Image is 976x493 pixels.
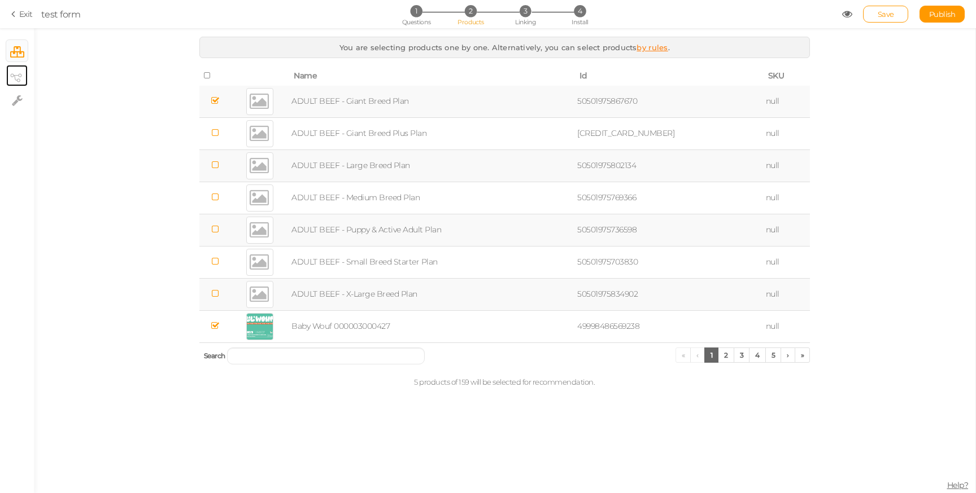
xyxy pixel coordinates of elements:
[289,246,575,278] td: ADULT BEEF - Small Breed Starter Plan
[575,246,764,278] td: 50501975703830
[764,182,811,214] td: null
[414,377,595,386] span: 5 products of 159 will be selected for recommendation.
[499,5,552,17] li: 3 Linking
[575,182,764,214] td: 50501975769366
[718,347,734,363] a: 2
[764,117,811,149] td: null
[947,480,969,490] span: Help?
[199,310,810,342] tr: Baby Wouf 000003000427 49998486569238 null
[339,43,637,52] span: You are selecting products one by one. Alternatively, you can select products
[199,182,810,214] tr: ADULT BEEF - Medium Breed Plan 50501975769366 null
[668,43,670,52] span: .
[199,214,810,246] tr: ADULT BEEF - Puppy & Active Adult Plan 50501975736598 null
[579,71,587,81] span: Id
[575,86,764,118] td: 50501975867670
[704,347,719,363] a: 1
[575,310,764,342] td: 49998486569238
[457,18,484,26] span: Products
[199,86,810,118] tr: ADULT BEEF - Giant Breed Plan 50501975867670 null
[575,117,764,149] td: [CREDIT_CARD_NUMBER]
[11,8,33,20] a: Exit
[764,278,811,310] td: null
[575,278,764,310] td: 50501975834902
[929,10,956,19] span: Publish
[554,5,606,17] li: 4 Install
[734,347,750,363] a: 3
[574,5,586,17] span: 4
[410,5,422,17] span: 1
[289,310,575,342] td: Baby Wouf 000003000427
[289,182,575,214] td: ADULT BEEF - Medium Breed Plan
[289,214,575,246] td: ADULT BEEF - Puppy & Active Adult Plan
[795,347,811,363] a: »
[520,5,531,17] span: 3
[199,278,810,310] tr: ADULT BEEF - X-Large Breed Plan 50501975834902 null
[572,18,588,26] span: Install
[575,149,764,182] td: 50501975802134
[749,347,766,363] a: 4
[289,86,575,118] td: ADULT BEEF - Giant Breed Plan
[764,149,811,182] td: null
[764,86,811,118] td: null
[289,117,575,149] td: ADULT BEEF - Giant Breed Plus Plan
[204,351,225,360] span: Search
[390,5,442,17] li: 1 Questions
[863,6,908,23] div: Save
[764,67,811,86] th: SKU
[199,117,810,149] tr: ADULT BEEF - Giant Breed Plus Plan [CREDIT_CARD_NUMBER] null
[402,18,431,26] span: Questions
[289,278,575,310] td: ADULT BEEF - X-Large Breed Plan
[765,347,782,363] a: 5
[289,149,575,182] td: ADULT BEEF - Large Breed Plan
[199,246,810,278] tr: ADULT BEEF - Small Breed Starter Plan 50501975703830 null
[637,43,668,52] a: by rules
[764,310,811,342] td: null
[764,214,811,246] td: null
[575,214,764,246] td: 50501975736598
[781,347,795,363] a: ›
[515,18,535,26] span: Linking
[764,246,811,278] td: null
[878,10,894,19] span: Save
[445,5,497,17] li: 2 Products
[465,5,477,17] span: 2
[199,149,810,182] tr: ADULT BEEF - Large Breed Plan 50501975802134 null
[41,7,81,21] div: test form
[294,71,317,81] span: Name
